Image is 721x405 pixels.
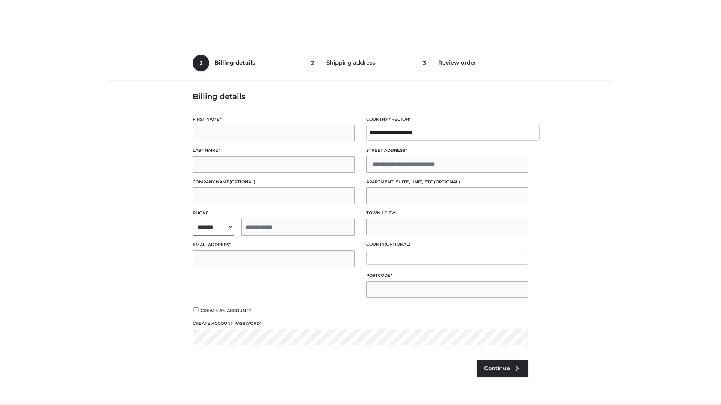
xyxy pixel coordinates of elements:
span: 1 [193,55,209,71]
span: Review order [438,59,476,66]
label: Apartment, suite, unit, etc. [366,178,528,186]
label: First name [193,116,355,123]
input: Create an account? [193,307,199,312]
span: 3 [416,55,433,71]
label: Postcode [366,272,528,279]
label: Country / Region [366,116,528,123]
span: Create an account? [201,308,251,313]
span: (optional) [434,179,460,184]
span: Billing details [214,59,255,66]
label: Last name [193,147,355,154]
label: Company name [193,178,355,186]
label: Phone [193,210,355,217]
label: Street address [366,147,528,154]
span: (optional) [229,179,255,184]
label: Town / City [366,210,528,217]
a: Continue [477,360,528,376]
span: Continue [484,365,510,372]
span: (optional) [385,241,410,247]
span: 2 [305,55,321,71]
label: County [366,241,528,248]
span: Shipping address [326,59,376,66]
label: Email address [193,241,355,248]
label: Create account password [193,320,528,327]
h3: Billing details [193,92,528,101]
